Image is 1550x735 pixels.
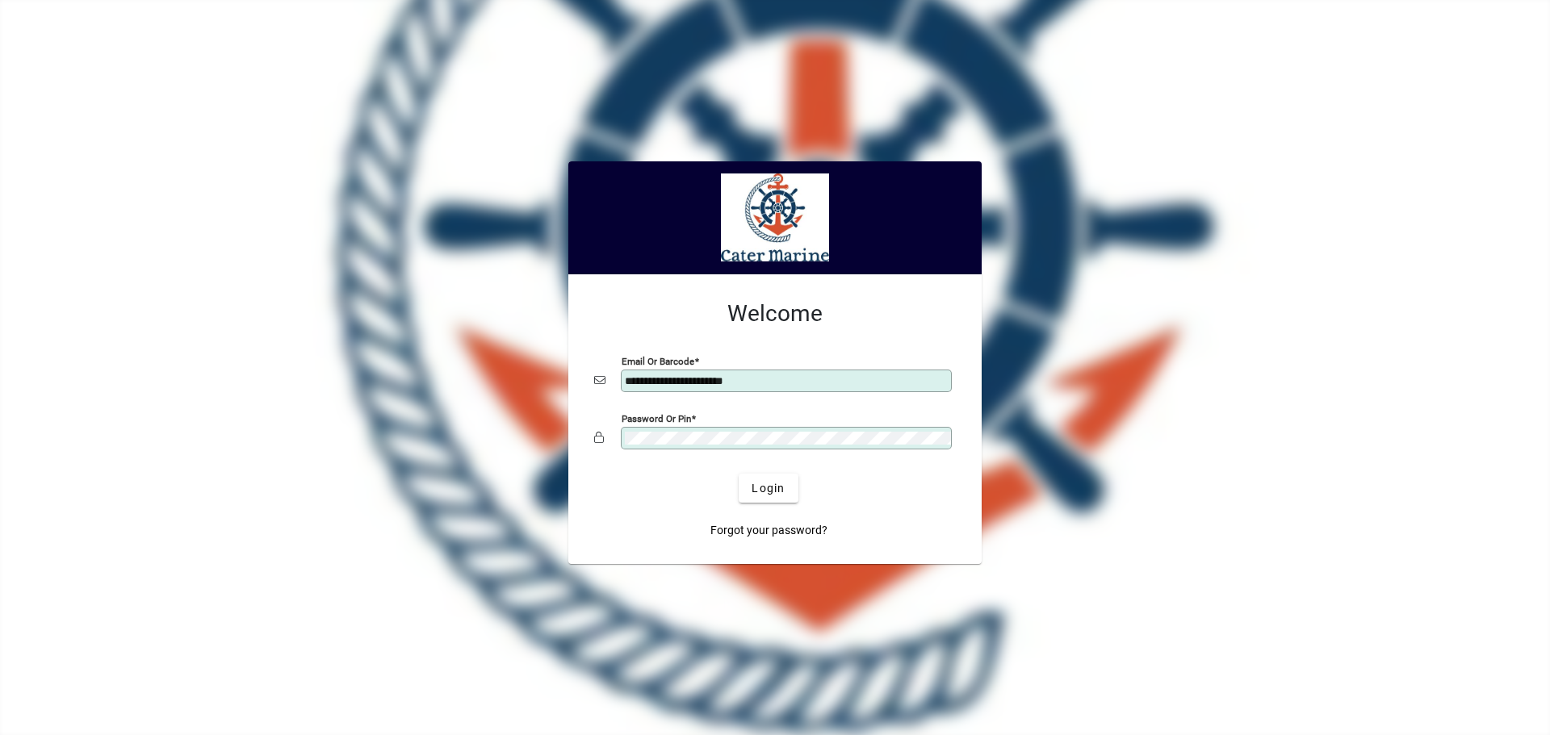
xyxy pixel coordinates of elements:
[622,413,691,424] mat-label: Password or Pin
[739,474,798,503] button: Login
[704,516,834,545] a: Forgot your password?
[752,480,785,497] span: Login
[622,356,694,367] mat-label: Email or Barcode
[594,300,956,328] h2: Welcome
[710,522,827,539] span: Forgot your password?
